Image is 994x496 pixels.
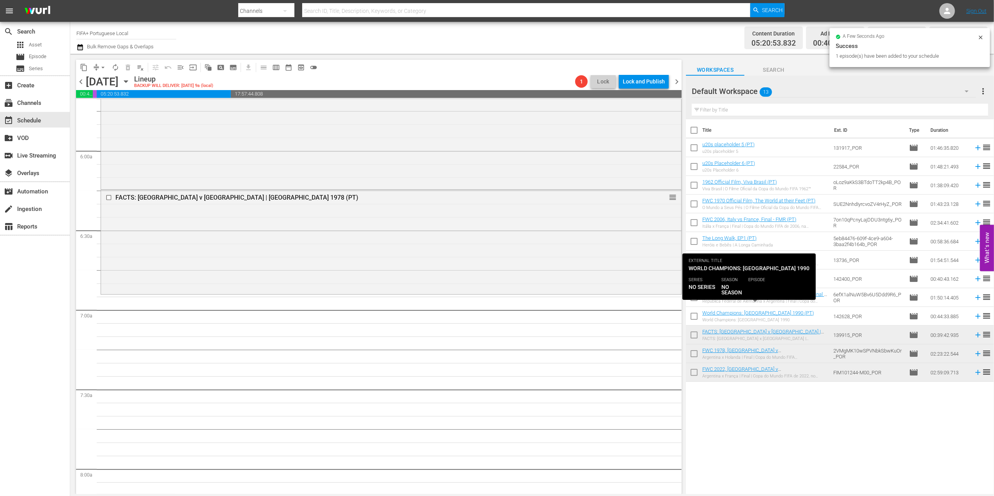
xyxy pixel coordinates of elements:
div: O Mundo a Seus Pés | O Filme Oficial da Copa do Mundo FIFA 1970™ [702,205,827,210]
button: reorder [669,193,677,201]
span: Schedule [4,116,13,125]
span: Create Search Block [214,61,227,74]
span: 05:20:53.832 [751,39,796,48]
td: 00:40:43.162 [928,269,971,288]
span: 05:20:53.832 [97,90,231,98]
span: Asset [16,40,25,50]
span: VOD [4,133,13,143]
span: toggle_off [310,64,317,71]
div: Viva Brasil | O Filme Oficial da Copa do Mundo FIFA 1962™ [702,186,811,191]
span: Fill episodes with ad slates [174,61,187,74]
td: 22584_POR [831,157,906,176]
span: content_copy [80,64,88,71]
span: Episode [909,237,919,246]
span: reorder [982,161,992,171]
svg: Add to Schedule [974,162,982,171]
span: playlist_remove_outlined [136,64,144,71]
span: Copy Lineup [78,61,90,74]
div: República Federal de Alemanha x Argentina | Final | Copa do Mundo da FIFA [GEOGRAPHIC_DATA] 1990 ... [702,299,827,304]
svg: Add to Schedule [974,181,982,190]
td: oLoz9aKkS3BTdoTT2kp4B_POR [831,176,906,195]
svg: Add to Schedule [974,200,982,208]
span: Month Calendar View [282,61,295,74]
a: 1962 Official Film, Viva Brasil (PT) [702,179,777,185]
div: Argentina x França | Final | Copa do Mundo FIFA de 2022, no [GEOGRAPHIC_DATA] | Jogo completo [702,374,827,379]
span: Episode [909,293,919,302]
span: Overlays [4,168,13,178]
span: chevron_right [672,77,682,87]
th: Duration [926,119,973,141]
a: FACTS: [GEOGRAPHIC_DATA] v [GEOGRAPHIC_DATA] | [GEOGRAPHIC_DATA] 1978 (PT) [702,329,824,340]
span: Workspaces [686,65,744,75]
svg: Add to Schedule [974,237,982,246]
div: BACKUP WILL DELIVER: [DATE] 9a (local) [134,83,213,89]
td: 142628_POR [831,307,906,326]
svg: Add to Schedule [974,368,982,377]
div: Lock and Publish [623,74,665,89]
span: reorder [669,193,677,202]
span: compress [92,64,100,71]
td: FIM101244-M00_POR [831,363,906,382]
img: ans4CAIJ8jUAAAAAAAAAAAAAAAAAAAAAAAAgQb4GAAAAAAAAAAAAAAAAAAAAAAAAJMjXAAAAAAAAAAAAAAAAAAAAAAAAgAT5G... [19,2,56,20]
button: Open Feedback Widget [980,225,994,271]
a: FWC 2014, [GEOGRAPHIC_DATA] v [GEOGRAPHIC_DATA], Group Stage - FMR (PT) [702,254,804,266]
div: [DATE] [86,75,119,88]
td: SUE2NnhdIyrcvoZV4rHyZ_POR [831,195,906,213]
a: Sign Out [966,8,987,14]
span: reorder [982,199,992,208]
span: input [189,64,197,71]
div: Heróis e Bebês | A Longa Caminhada [702,243,773,248]
span: 24 hours Lineup View is OFF [307,61,320,74]
span: Create [4,81,13,90]
span: reorder [982,180,992,190]
button: Search [750,3,785,17]
span: Live Streaming [4,151,13,160]
span: date_range_outlined [285,64,292,71]
span: Lock [594,78,613,86]
div: FACTS: [GEOGRAPHIC_DATA] v [GEOGRAPHIC_DATA] | [GEOGRAPHIC_DATA] 1978 (PT) [115,194,637,201]
div: World Champions: [GEOGRAPHIC_DATA] 1990 [702,317,814,322]
button: Lock [591,75,616,88]
button: Lock and Publish [619,74,669,89]
span: Episode [909,143,919,152]
th: Title [702,119,829,141]
span: Week Calendar View [270,61,282,74]
span: reorder [982,218,992,227]
span: Channels [4,98,13,108]
span: Series [29,65,43,73]
span: Search [4,27,13,36]
span: Automation [4,187,13,196]
span: Remove Gaps & Overlaps [90,61,109,74]
a: World Champions: [GEOGRAPHIC_DATA] 1990 (PT) [702,310,814,316]
span: 00:40:01.280 [813,39,858,48]
div: Itália x França | Final | Copa do Mundo FIFA de 2006, na [GEOGRAPHIC_DATA] | Jogo Completo [702,224,827,229]
th: Ext. ID [829,119,905,141]
td: 2VMgMK10wSPVNbkSbwKuOr_POR [831,344,906,363]
td: 01:54:51.544 [928,251,971,269]
span: Episode [29,53,46,60]
td: 02:59:09.713 [928,363,971,382]
td: 00:39:42.935 [928,326,971,344]
span: reorder [982,274,992,283]
a: The Long Walk, EP1 (PT) [702,235,757,241]
div: Argentina x Holanda | Final | Copa do Mundo FIFA [GEOGRAPHIC_DATA] 1978 | Jogo completo [702,355,827,360]
span: reorder [982,292,992,302]
td: 5eb84476-609f-4ce9-a604-3baa2f4b164b_POR [831,232,906,251]
span: Create Series Block [227,61,239,74]
span: pageview_outlined [217,64,225,71]
div: u20s placeholder 5 [702,149,755,154]
div: Ad Duration [813,28,858,39]
span: Episode [909,274,919,283]
svg: Add to Schedule [974,293,982,302]
span: autorenew_outlined [112,64,119,71]
span: Series [16,64,25,73]
a: u20s placeholder 5 (PT) [702,142,755,147]
td: 6efX1alNuW5Bv6U5Ddd9R6_POR [831,288,906,307]
span: reorder [982,367,992,377]
span: auto_awesome_motion_outlined [204,64,212,71]
a: FWC 2006, Italy vs France, Final - FMR (PT) [702,216,796,222]
div: Content Duration [751,28,796,39]
svg: Add to Schedule [974,218,982,227]
span: Bulk Remove Gaps & Overlaps [86,44,154,50]
div: FACTS: [GEOGRAPHIC_DATA] x [GEOGRAPHIC_DATA] | [GEOGRAPHIC_DATA] 1978 [702,336,827,341]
